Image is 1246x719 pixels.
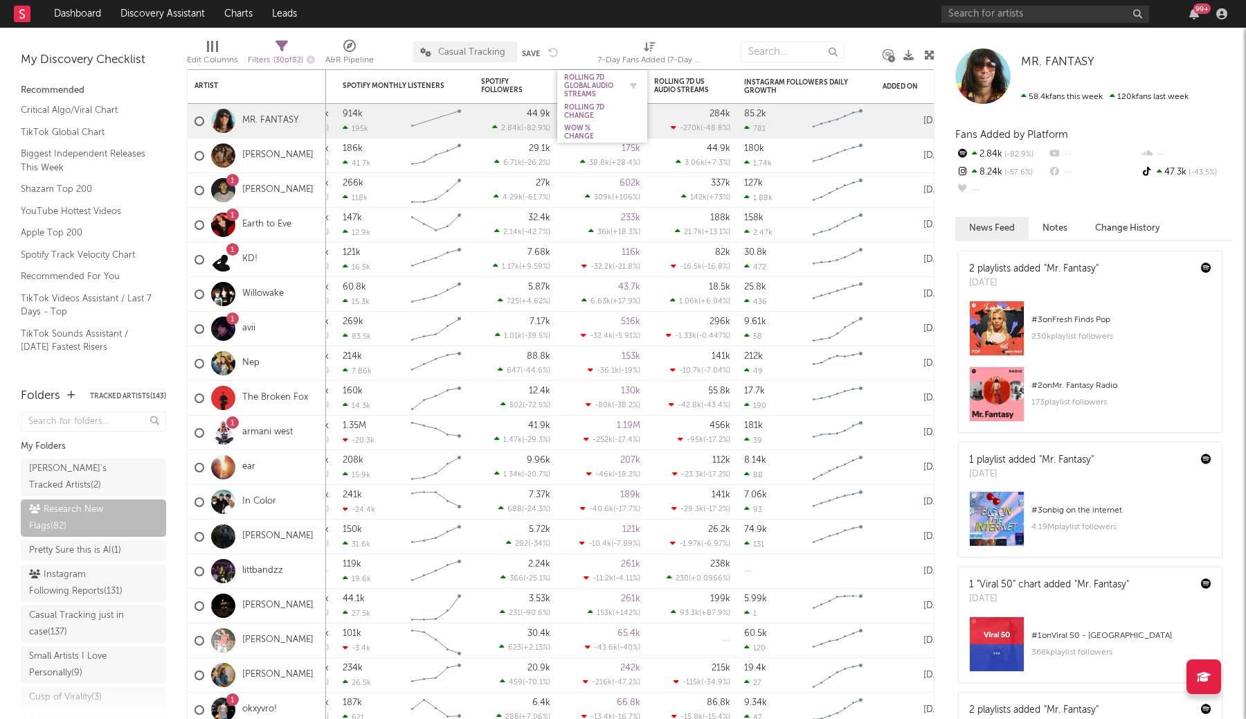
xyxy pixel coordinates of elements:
span: -36.1k [597,367,619,375]
div: 16.5k [343,263,370,272]
div: 17.7k [744,387,765,396]
div: 39 [744,436,762,445]
div: 9.61k [744,317,766,326]
div: 85.2k [744,109,766,118]
span: +17.9 % [613,298,638,305]
div: Spotify Monthly Listeners [343,82,446,90]
div: 147k [343,213,362,222]
div: ( ) [670,366,730,375]
svg: Chart title [405,312,467,346]
div: 88.8k [527,352,550,361]
div: ( ) [580,158,640,167]
a: ear [242,461,255,473]
div: 212k [744,352,763,361]
div: 1.35M [343,421,366,430]
div: 30.8k [744,248,767,257]
div: [DATE] [969,276,1099,290]
span: MR. FANTASY [1021,56,1094,68]
div: 914k [343,109,363,118]
div: Filters [248,52,315,69]
div: -- [1047,163,1139,181]
div: ( ) [585,193,640,202]
div: [DATE] [883,425,952,441]
a: Critical Algo/Viral Chart [21,103,152,118]
a: Biggest Independent Releases This Week [21,146,152,175]
button: News Feed [955,217,1029,240]
a: MR. FANTASY [242,115,298,127]
span: -38.2 % [614,402,638,409]
a: [PERSON_NAME]'s Tracked Artists(2) [21,459,166,496]
button: 99+ [1189,8,1199,19]
a: In Color [242,496,276,508]
div: 175k [622,144,640,153]
div: 456k [710,421,730,430]
button: Undo the changes to the current view. [548,46,559,58]
div: ( ) [494,435,550,444]
span: -17.2 % [705,436,728,444]
span: -48.8 % [703,125,728,132]
div: [DATE] [883,390,952,407]
svg: Chart title [405,208,467,242]
div: 121k [343,248,361,257]
div: 2.84k [955,145,1047,163]
a: #3onbig on the internet4.19Mplaylist followers [959,491,1222,557]
div: 230k playlist followers [1031,328,1211,345]
div: 2 playlists added [969,262,1099,276]
span: -39.5 % [524,332,548,340]
div: 472 [744,263,766,272]
div: ( ) [581,296,640,305]
span: 725 [507,298,519,305]
div: 58 [744,332,762,341]
div: 14.3k [343,401,370,410]
a: The Broken Fox [242,392,308,404]
span: 6.71k [503,159,522,167]
a: Casual Tracking just in case(137) [21,605,166,643]
div: Added On [883,82,931,91]
span: +73 % [709,194,728,202]
input: Search... [741,42,845,62]
div: ( ) [498,296,550,305]
a: Nep [242,357,260,369]
div: 141k [712,352,730,361]
span: +9.59 % [521,263,548,271]
div: ( ) [500,400,550,409]
div: A&R Pipeline [325,35,374,75]
div: 44.9k [527,109,550,118]
div: Rolling 7D US Audio Streams [654,78,710,94]
span: 1.17k [502,263,519,271]
div: 7.86k [343,366,372,375]
svg: Chart title [806,416,869,450]
span: -10.7k [679,367,701,375]
div: 18.5k [709,283,730,292]
svg: Chart title [806,104,869,139]
span: 1.01k [504,332,522,340]
div: ( ) [581,262,640,271]
div: ( ) [681,193,730,202]
span: -32.4k [590,332,613,340]
button: Notes [1029,217,1081,240]
div: -- [1140,145,1232,163]
a: [PERSON_NAME] [242,634,314,646]
span: -29.3 % [524,436,548,444]
div: [DATE] [883,355,952,372]
a: TikTok Global Chart [21,125,152,140]
div: Filters(30 of 82) [248,35,315,75]
span: -44.6 % [523,367,548,375]
a: KD! [242,254,258,265]
div: 1.74k [744,159,772,168]
div: 25.8k [744,283,766,292]
svg: Chart title [405,104,467,139]
span: -16.5k [680,263,702,271]
div: 160k [343,387,363,396]
div: 49 [744,366,763,375]
div: 7.68k [527,248,550,257]
div: 173 playlist followers [1031,394,1211,411]
div: 83.5k [343,332,371,341]
div: 27k [536,179,550,188]
div: 47.3k [1140,163,1232,181]
span: -95k [687,436,703,444]
div: Folders [21,388,60,405]
div: [DATE] [883,286,952,303]
span: 21.7k [684,229,702,236]
a: "Mr. Fantasy" [1039,455,1094,465]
